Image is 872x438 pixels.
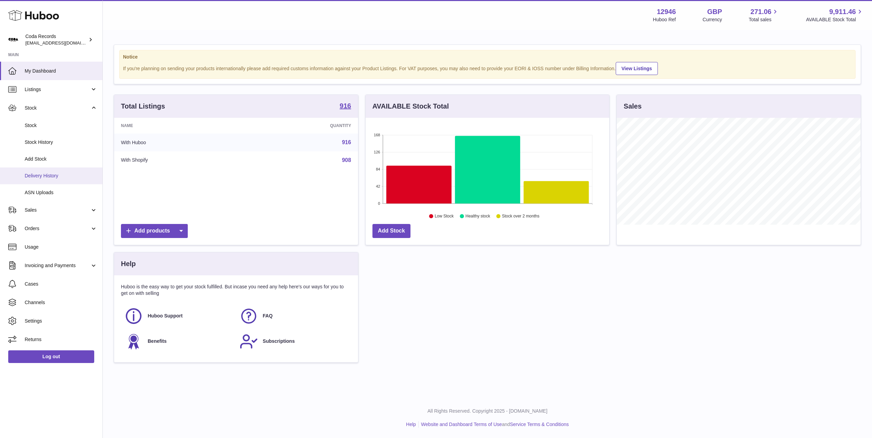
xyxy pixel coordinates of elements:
[25,40,101,46] span: [EMAIL_ADDRESS][DOMAIN_NAME]
[25,207,90,213] span: Sales
[25,105,90,111] span: Stock
[25,281,97,287] span: Cases
[25,156,97,162] span: Add Stock
[703,16,722,23] div: Currency
[340,102,351,111] a: 916
[419,421,569,428] li: and
[121,284,351,297] p: Huboo is the easy way to get your stock fulfilled. But incase you need any help here's our ways f...
[25,122,97,129] span: Stock
[749,16,779,23] span: Total sales
[25,299,97,306] span: Channels
[707,7,722,16] strong: GBP
[616,62,658,75] a: View Listings
[124,307,233,325] a: Huboo Support
[8,35,19,45] img: haz@pcatmedia.com
[25,262,90,269] span: Invoicing and Payments
[263,338,295,345] span: Subscriptions
[829,7,856,16] span: 9,911.46
[340,102,351,109] strong: 916
[25,189,97,196] span: ASN Uploads
[25,68,97,74] span: My Dashboard
[123,54,852,60] strong: Notice
[342,157,351,163] a: 908
[465,214,490,219] text: Healthy stock
[372,102,449,111] h3: AVAILABLE Stock Total
[25,244,97,250] span: Usage
[121,224,188,238] a: Add products
[374,133,380,137] text: 168
[123,61,852,75] div: If you're planning on sending your products internationally please add required customs informati...
[246,118,358,134] th: Quantity
[25,33,87,46] div: Coda Records
[406,422,416,427] a: Help
[148,338,167,345] span: Benefits
[25,225,90,232] span: Orders
[749,7,779,23] a: 271.06 Total sales
[240,307,348,325] a: FAQ
[750,7,771,16] span: 271.06
[657,7,676,16] strong: 12946
[121,259,136,268] h3: Help
[25,139,97,146] span: Stock History
[378,201,380,205] text: 0
[8,350,94,363] a: Log out
[510,422,569,427] a: Service Terms & Conditions
[421,422,502,427] a: Website and Dashboard Terms of Use
[653,16,676,23] div: Huboo Ref
[148,313,183,319] span: Huboo Support
[806,7,864,23] a: 9,911.46 AVAILABLE Stock Total
[263,313,273,319] span: FAQ
[624,102,641,111] h3: Sales
[108,408,867,414] p: All Rights Reserved. Copyright 2025 - [DOMAIN_NAME]
[806,16,864,23] span: AVAILABLE Stock Total
[240,332,348,351] a: Subscriptions
[376,167,380,171] text: 84
[121,102,165,111] h3: Total Listings
[114,151,246,169] td: With Shopify
[25,86,90,93] span: Listings
[25,173,97,179] span: Delivery History
[25,336,97,343] span: Returns
[374,150,380,154] text: 126
[114,118,246,134] th: Name
[372,224,410,238] a: Add Stock
[25,318,97,324] span: Settings
[376,184,380,188] text: 42
[435,214,454,219] text: Low Stock
[124,332,233,351] a: Benefits
[502,214,539,219] text: Stock over 2 months
[342,139,351,145] a: 916
[114,134,246,151] td: With Huboo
